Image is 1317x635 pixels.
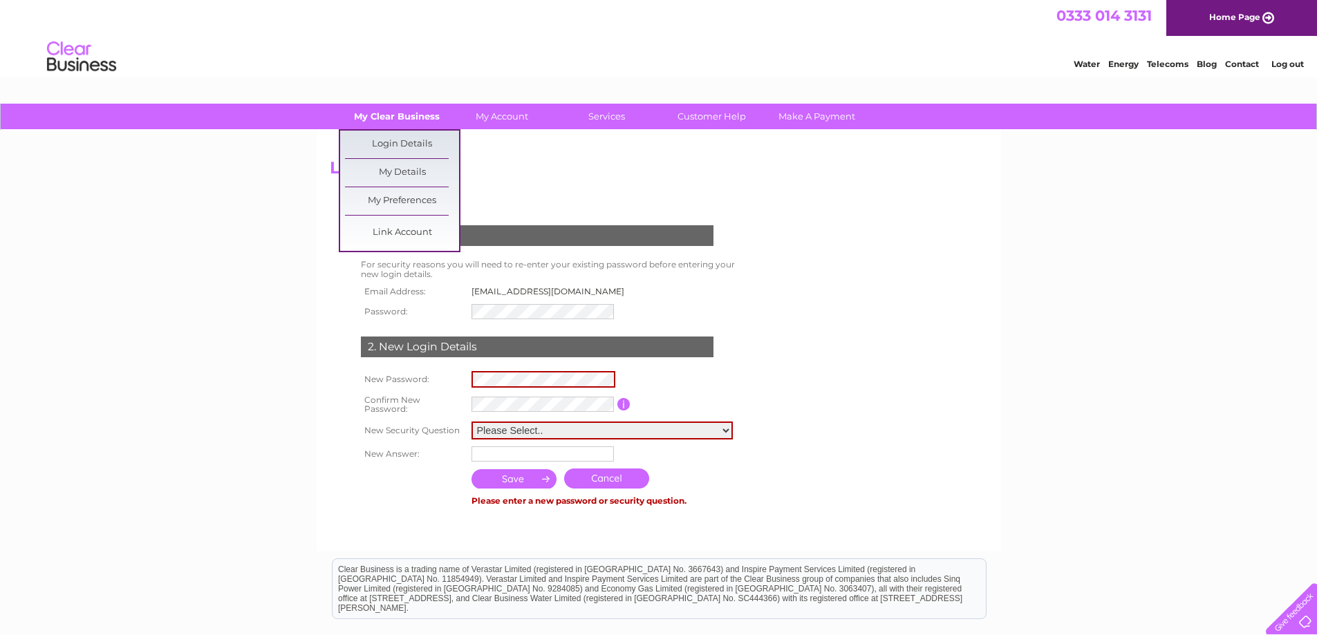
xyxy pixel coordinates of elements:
[357,301,468,323] th: Password:
[617,398,631,410] input: Information
[345,159,459,187] a: My Details
[345,187,459,215] a: My Preferences
[1225,59,1259,69] a: Contact
[760,104,874,129] a: Make A Payment
[564,468,649,489] a: Cancel
[1197,59,1217,69] a: Blog
[1271,59,1304,69] a: Log out
[655,104,769,129] a: Customer Help
[550,104,664,129] a: Services
[468,283,636,301] td: [EMAIL_ADDRESS][DOMAIN_NAME]
[339,104,454,129] a: My Clear Business
[471,469,557,489] input: Submit
[357,283,468,301] th: Email Address:
[361,337,713,357] div: 2. New Login Details
[1147,59,1188,69] a: Telecoms
[357,256,750,283] td: For security reasons you will need to re-enter your existing password before entering your new lo...
[1108,59,1139,69] a: Energy
[357,391,468,419] th: Confirm New Password:
[445,104,559,129] a: My Account
[357,443,468,465] th: New Answer:
[46,36,117,78] img: logo.png
[345,219,459,247] a: Link Account
[361,225,713,246] div: 1. Security Check
[1074,59,1100,69] a: Water
[357,418,468,443] th: New Security Question
[1056,7,1152,24] a: 0333 014 3131
[357,368,468,391] th: New Password:
[468,492,690,510] td: Please enter a new password or security question.
[330,158,988,184] h2: Login Details
[345,131,459,158] a: Login Details
[333,8,986,67] div: Clear Business is a trading name of Verastar Limited (registered in [GEOGRAPHIC_DATA] No. 3667643...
